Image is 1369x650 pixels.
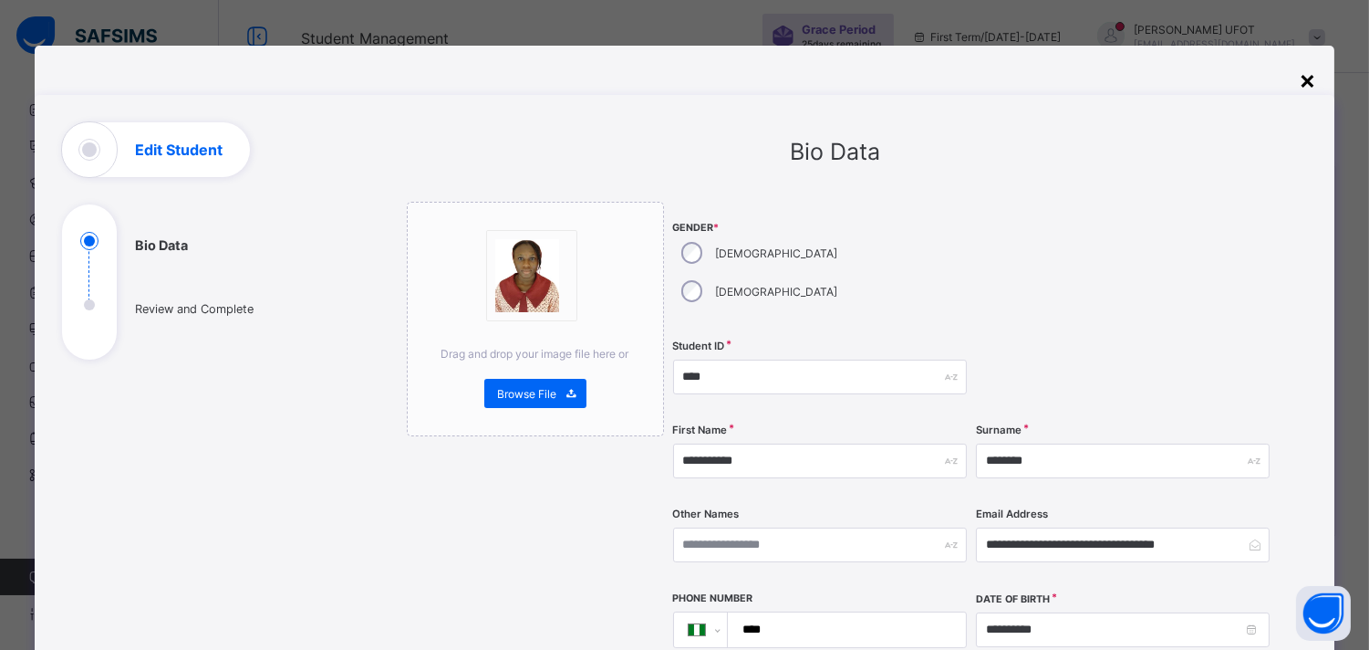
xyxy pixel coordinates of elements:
span: Browse File [498,387,557,401]
label: Date of Birth [976,593,1050,605]
span: Gender [673,222,967,234]
div: bannerImageDrag and drop your image file here orBrowse File [407,202,664,436]
span: Bio Data [790,138,880,165]
label: Email Address [976,508,1048,520]
button: Open asap [1296,586,1351,641]
label: Other Names [673,508,740,520]
label: [DEMOGRAPHIC_DATA] [715,285,837,299]
span: Drag and drop your image file here or [441,347,629,361]
label: First Name [673,424,728,436]
label: Phone Number [673,592,753,604]
img: bannerImage [495,239,559,312]
label: Student ID [673,340,725,352]
label: [DEMOGRAPHIC_DATA] [715,246,837,260]
div: × [1299,64,1316,95]
label: Surname [976,424,1022,436]
h1: Edit Student [135,142,223,157]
